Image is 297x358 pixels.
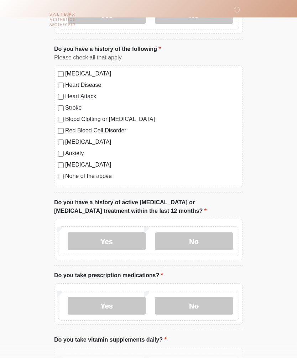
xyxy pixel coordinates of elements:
label: Stroke [65,104,239,112]
label: None of the above [65,172,239,181]
label: [MEDICAL_DATA] [65,70,239,78]
div: Please check all that apply [54,54,243,62]
label: Do you take prescription medications? [54,272,163,280]
input: Blood Clotting or [MEDICAL_DATA] [58,117,64,123]
input: [MEDICAL_DATA] [58,163,64,168]
label: Anxiety [65,149,239,158]
input: Heart Disease [58,83,64,89]
label: Red Blood Cell Disorder [65,127,239,135]
input: Stroke [58,106,64,111]
label: Do you take vitamin supplements daily? [54,336,167,344]
img: Saltbox Aesthetics Logo [47,5,77,36]
input: None of the above [58,174,64,180]
input: [MEDICAL_DATA] [58,140,64,146]
label: [MEDICAL_DATA] [65,161,239,169]
label: Do you have a history of the following [54,45,161,54]
input: Anxiety [58,151,64,157]
label: Yes [68,297,146,315]
label: No [155,233,233,251]
label: No [155,297,233,315]
label: Heart Disease [65,81,239,90]
label: Heart Attack [65,93,239,101]
label: Do you have a history of active [MEDICAL_DATA] or [MEDICAL_DATA] treatment within the last 12 mon... [54,199,243,216]
label: Blood Clotting or [MEDICAL_DATA] [65,115,239,124]
label: Yes [68,233,146,251]
input: Heart Attack [58,94,64,100]
label: [MEDICAL_DATA] [65,138,239,147]
input: Red Blood Cell Disorder [58,128,64,134]
input: [MEDICAL_DATA] [58,72,64,77]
